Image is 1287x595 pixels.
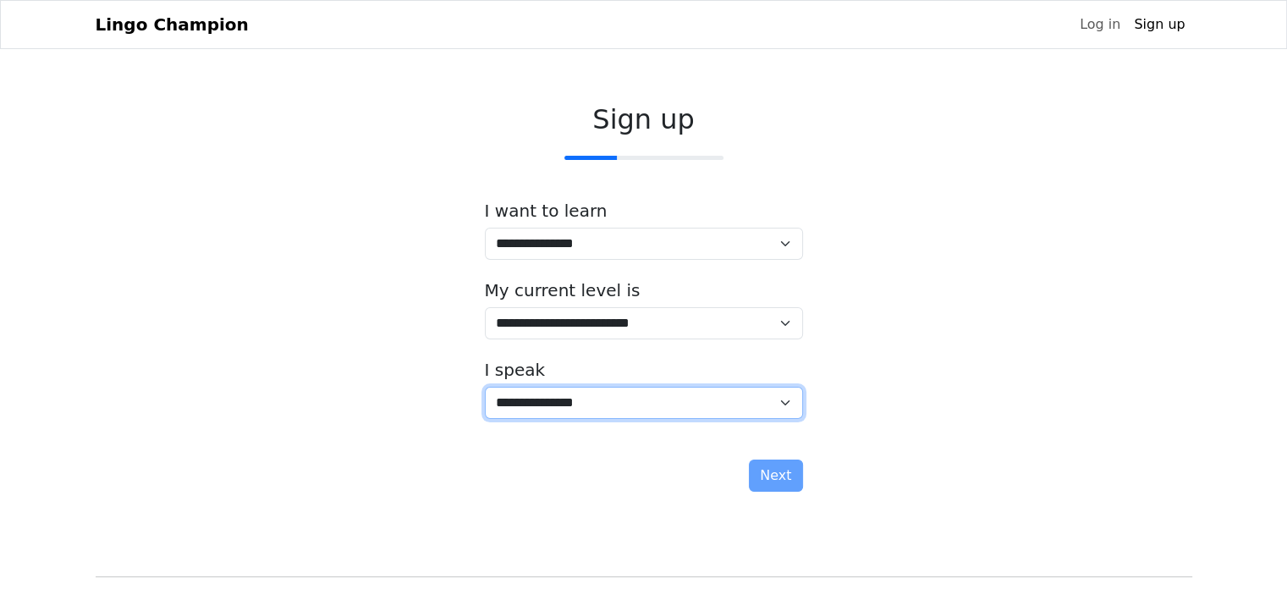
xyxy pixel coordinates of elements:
label: I want to learn [485,201,608,221]
a: Sign up [1127,8,1191,41]
a: Log in [1073,8,1127,41]
label: I speak [485,360,546,380]
a: Lingo Champion [96,8,249,41]
label: My current level is [485,280,641,300]
h2: Sign up [485,103,803,135]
